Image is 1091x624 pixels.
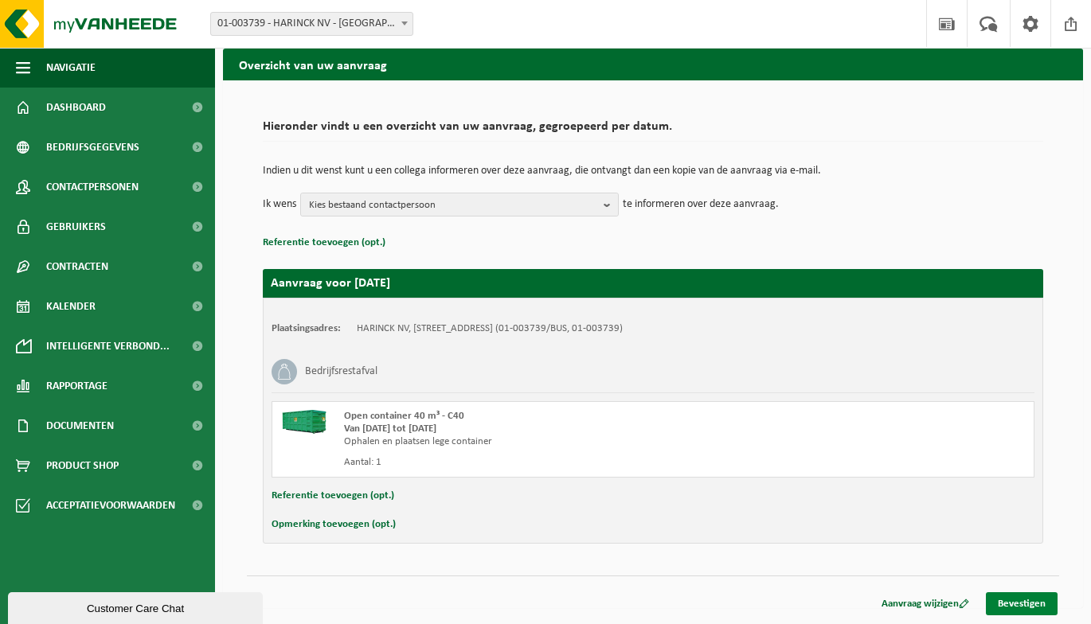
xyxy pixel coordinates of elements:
[309,193,597,217] span: Kies bestaand contactpersoon
[8,589,266,624] iframe: chat widget
[305,359,377,384] h3: Bedrijfsrestafval
[46,326,170,366] span: Intelligente verbond...
[46,486,175,525] span: Acceptatievoorwaarden
[344,411,464,421] span: Open container 40 m³ - C40
[46,247,108,287] span: Contracten
[46,366,108,406] span: Rapportage
[263,120,1043,142] h2: Hieronder vindt u een overzicht van uw aanvraag, gegroepeerd per datum.
[211,13,413,35] span: 01-003739 - HARINCK NV - WIELSBEKE
[271,277,390,290] strong: Aanvraag voor [DATE]
[272,323,341,333] strong: Plaatsingsadres:
[344,456,717,469] div: Aantal: 1
[263,232,385,253] button: Referentie toevoegen (opt.)
[46,446,119,486] span: Product Shop
[344,423,436,434] strong: Van [DATE] tot [DATE]
[300,193,619,216] button: Kies bestaand contactpersoon
[870,592,981,615] a: Aanvraag wijzigen
[46,207,106,247] span: Gebruikers
[344,435,717,448] div: Ophalen en plaatsen lege container
[46,167,139,207] span: Contactpersonen
[263,166,1043,177] p: Indien u dit wenst kunt u een collega informeren over deze aanvraag, die ontvangt dan een kopie v...
[210,12,413,36] span: 01-003739 - HARINCK NV - WIELSBEKE
[280,410,328,434] img: HK-XC-40-GN-00.png
[263,193,296,216] p: Ik wens
[986,592,1058,615] a: Bevestigen
[46,88,106,127] span: Dashboard
[46,127,139,167] span: Bedrijfsgegevens
[46,406,114,446] span: Documenten
[272,486,394,506] button: Referentie toevoegen (opt.)
[46,287,96,326] span: Kalender
[46,48,96,88] span: Navigatie
[623,193,779,216] p: te informeren over deze aanvraag.
[272,514,396,535] button: Opmerking toevoegen (opt.)
[357,322,623,335] td: HARINCK NV, [STREET_ADDRESS] (01-003739/BUS, 01-003739)
[223,49,1083,80] h2: Overzicht van uw aanvraag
